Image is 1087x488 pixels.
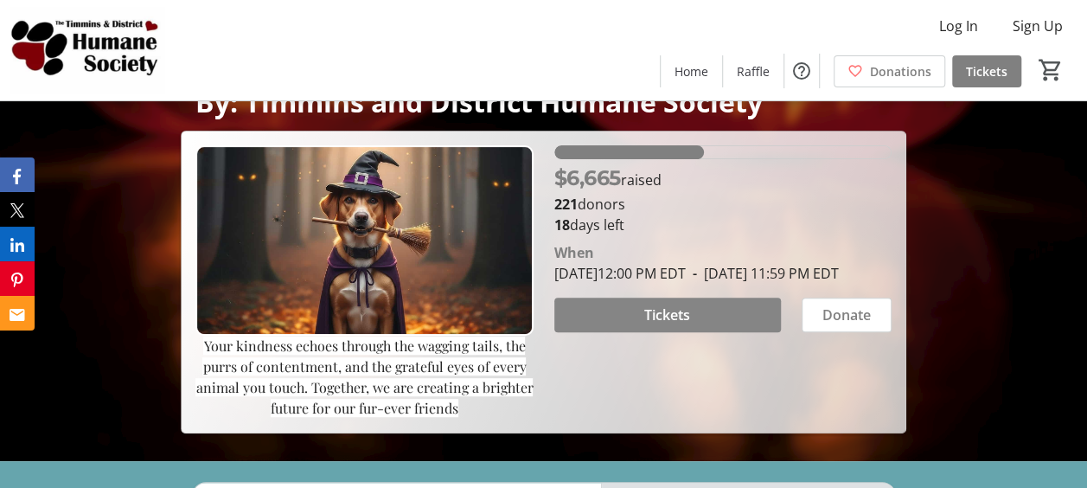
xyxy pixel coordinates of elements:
span: Raffle [737,62,770,80]
span: Donations [870,62,931,80]
a: Home [661,55,722,87]
button: Tickets [554,298,781,332]
button: Cart [1035,55,1066,86]
p: days left [554,215,892,235]
a: Tickets [952,55,1021,87]
span: Your kindness echoes through the wagging tails, the purrs of contentment, and the grateful eyes o... [195,337,533,417]
button: Log In [925,12,992,40]
img: Campaign CTA Media Photo [195,145,533,335]
span: [DATE] 12:00 PM EDT [554,264,686,283]
div: When [554,242,594,263]
span: Tickets [966,62,1007,80]
div: 44.43333333333334% of fundraising goal reached [554,145,892,159]
span: Sign Up [1013,16,1063,36]
p: By: Timmins and District Humane Society [195,87,892,117]
button: Donate [802,298,892,332]
span: - [686,264,704,283]
span: Tickets [644,305,690,325]
img: Timmins and District Humane Society's Logo [10,7,164,93]
a: Donations [834,55,945,87]
span: 18 [554,215,570,234]
span: $6,665 [554,165,621,190]
span: Log In [939,16,978,36]
span: Donate [822,305,871,325]
b: 221 [554,195,578,214]
span: Home [675,62,708,80]
button: Sign Up [999,12,1077,40]
span: [DATE] 11:59 PM EDT [686,264,839,283]
p: donors [554,194,892,215]
p: raised [554,163,662,194]
button: Help [784,54,819,88]
a: Raffle [723,55,783,87]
